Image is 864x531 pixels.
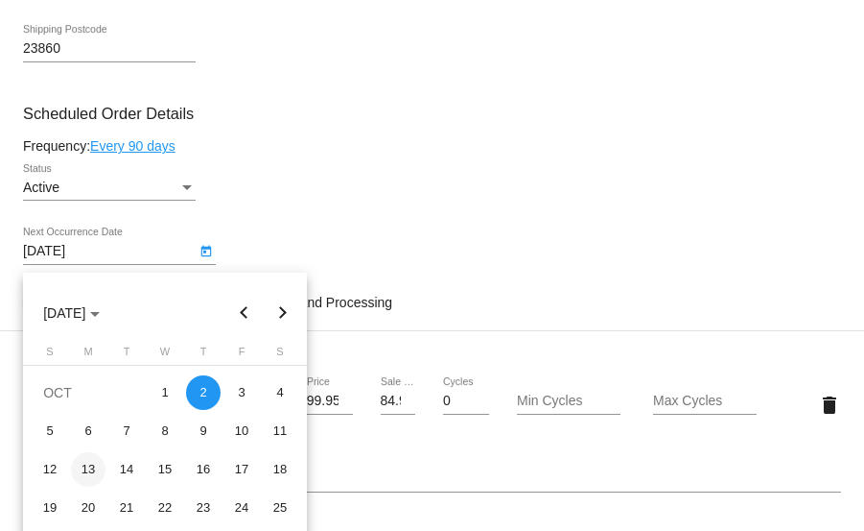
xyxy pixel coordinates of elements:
[261,374,299,412] td: October 4, 2025
[146,450,184,489] td: October 15, 2025
[31,450,69,489] td: October 12, 2025
[31,346,69,365] th: Sunday
[224,375,259,410] div: 3
[184,412,222,450] td: October 9, 2025
[184,450,222,489] td: October 16, 2025
[69,489,107,527] td: October 20, 2025
[31,412,69,450] td: October 5, 2025
[109,414,144,448] div: 7
[261,412,299,450] td: October 11, 2025
[222,450,261,489] td: October 17, 2025
[69,346,107,365] th: Monday
[109,491,144,525] div: 21
[69,450,107,489] td: October 13, 2025
[146,346,184,365] th: Wednesday
[224,452,259,487] div: 17
[225,294,264,332] button: Previous month
[186,375,221,410] div: 2
[71,491,105,525] div: 20
[71,414,105,448] div: 6
[263,491,297,525] div: 25
[184,374,222,412] td: October 2, 2025
[263,414,297,448] div: 11
[107,346,146,365] th: Tuesday
[184,489,222,527] td: October 23, 2025
[148,452,182,487] div: 15
[222,412,261,450] td: October 10, 2025
[261,489,299,527] td: October 25, 2025
[71,452,105,487] div: 13
[186,452,221,487] div: 16
[186,414,221,448] div: 9
[261,346,299,365] th: Saturday
[31,374,146,412] td: OCT
[148,375,182,410] div: 1
[107,489,146,527] td: October 21, 2025
[146,489,184,527] td: October 22, 2025
[28,294,115,332] button: Choose month and year
[263,452,297,487] div: 18
[69,412,107,450] td: October 6, 2025
[33,491,67,525] div: 19
[148,491,182,525] div: 22
[107,412,146,450] td: October 7, 2025
[224,414,259,448] div: 10
[224,491,259,525] div: 24
[146,374,184,412] td: October 1, 2025
[261,450,299,489] td: October 18, 2025
[146,412,184,450] td: October 8, 2025
[222,374,261,412] td: October 3, 2025
[31,489,69,527] td: October 19, 2025
[222,346,261,365] th: Friday
[109,452,144,487] div: 14
[148,414,182,448] div: 8
[107,450,146,489] td: October 14, 2025
[43,305,100,321] span: [DATE]
[186,491,221,525] div: 23
[184,346,222,365] th: Thursday
[264,294,302,332] button: Next month
[33,452,67,487] div: 12
[33,414,67,448] div: 5
[263,375,297,410] div: 4
[222,489,261,527] td: October 24, 2025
